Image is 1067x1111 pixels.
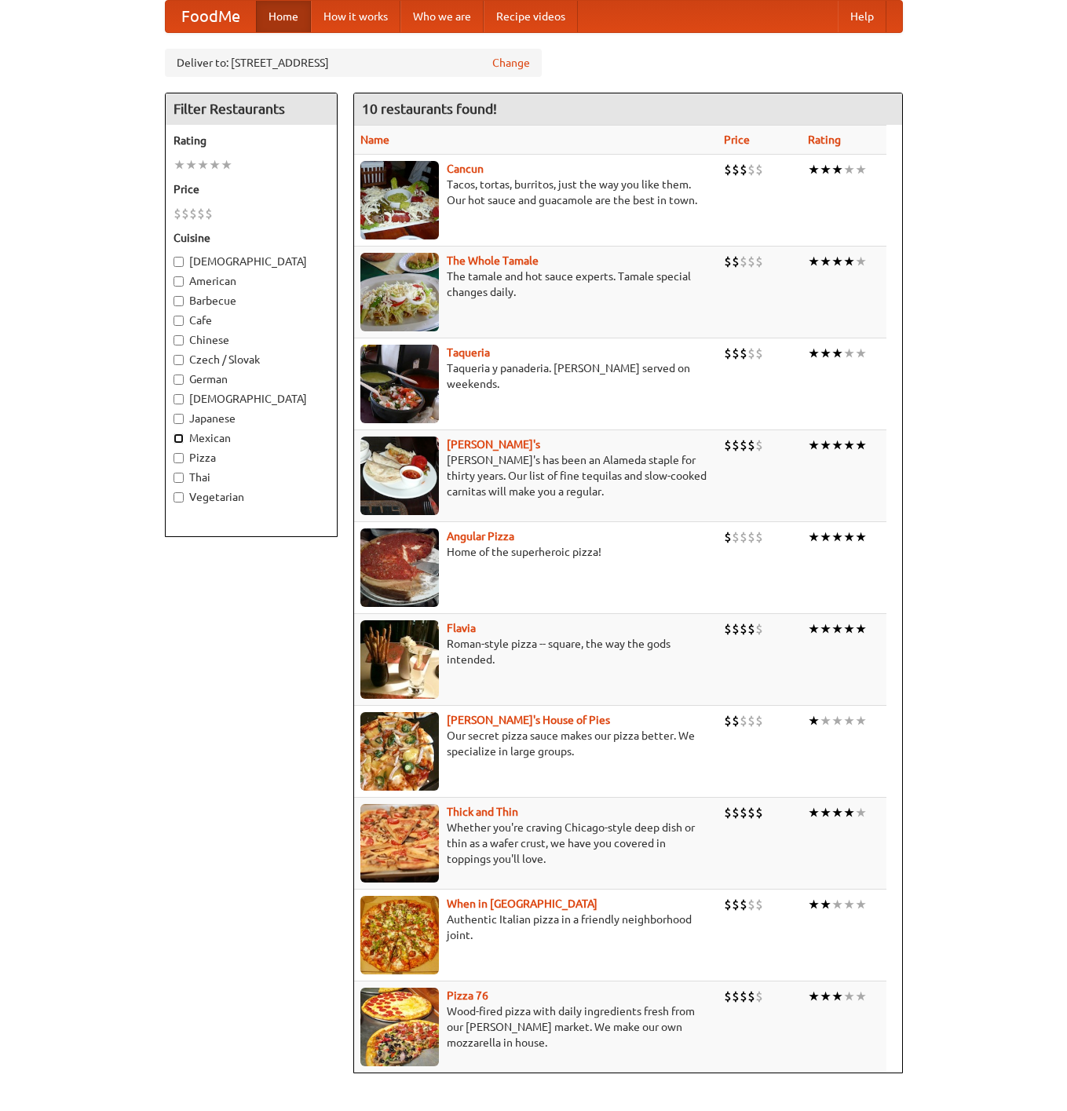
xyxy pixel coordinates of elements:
li: $ [724,988,732,1005]
li: $ [747,804,755,821]
h4: Filter Restaurants [166,93,337,125]
a: Who we are [400,1,484,32]
li: ★ [855,253,867,270]
li: ★ [843,620,855,638]
li: ★ [185,156,197,174]
img: angular.jpg [360,528,439,607]
a: Pizza 76 [447,989,488,1002]
li: ★ [820,804,831,821]
img: taqueria.jpg [360,345,439,423]
label: Pizza [174,450,329,466]
img: flavia.jpg [360,620,439,699]
li: $ [732,620,740,638]
li: ★ [808,161,820,178]
li: ★ [808,437,820,454]
h5: Cuisine [174,230,329,246]
li: ★ [855,528,867,546]
li: $ [755,896,763,913]
a: Cancun [447,163,484,175]
li: ★ [808,988,820,1005]
li: ★ [831,161,843,178]
li: $ [724,804,732,821]
input: Vegetarian [174,492,184,503]
label: American [174,273,329,289]
li: $ [747,988,755,1005]
li: $ [755,437,763,454]
label: Cafe [174,312,329,328]
li: ★ [831,620,843,638]
li: ★ [174,156,185,174]
a: [PERSON_NAME]'s [447,438,540,451]
a: Rating [808,133,841,146]
input: Thai [174,473,184,483]
p: The tamale and hot sauce experts. Tamale special changes daily. [360,269,712,300]
li: $ [740,896,747,913]
li: ★ [855,712,867,729]
input: [DEMOGRAPHIC_DATA] [174,394,184,404]
li: $ [747,712,755,729]
li: $ [747,528,755,546]
label: Chinese [174,332,329,348]
li: ★ [843,988,855,1005]
li: $ [732,712,740,729]
li: ★ [831,804,843,821]
li: $ [732,253,740,270]
li: $ [755,345,763,362]
li: ★ [820,161,831,178]
li: ★ [820,896,831,913]
label: Barbecue [174,293,329,309]
a: Angular Pizza [447,530,514,543]
li: ★ [808,253,820,270]
li: $ [747,253,755,270]
p: Authentic Italian pizza in a friendly neighborhood joint. [360,912,712,943]
li: $ [724,620,732,638]
li: $ [755,253,763,270]
ng-pluralize: 10 restaurants found! [362,101,497,116]
li: ★ [843,345,855,362]
li: ★ [197,156,209,174]
li: $ [724,345,732,362]
li: $ [755,528,763,546]
li: $ [724,437,732,454]
li: $ [189,205,197,222]
li: $ [740,253,747,270]
li: ★ [808,712,820,729]
img: pedros.jpg [360,437,439,515]
li: $ [740,345,747,362]
li: $ [724,161,732,178]
li: ★ [843,253,855,270]
label: [DEMOGRAPHIC_DATA] [174,254,329,269]
img: thick.jpg [360,804,439,883]
li: ★ [831,988,843,1005]
label: [DEMOGRAPHIC_DATA] [174,391,329,407]
img: wholetamale.jpg [360,253,439,331]
li: ★ [831,528,843,546]
li: ★ [855,896,867,913]
li: $ [755,804,763,821]
li: ★ [843,161,855,178]
input: German [174,375,184,385]
a: Flavia [447,622,476,634]
label: Czech / Slovak [174,352,329,367]
li: ★ [831,437,843,454]
li: ★ [831,345,843,362]
label: Thai [174,470,329,485]
li: $ [740,712,747,729]
li: $ [740,161,747,178]
img: pizza76.jpg [360,988,439,1066]
p: [PERSON_NAME]'s has been an Alameda staple for thirty years. Our list of fine tequilas and slow-c... [360,452,712,499]
a: The Whole Tamale [447,254,539,267]
a: When in [GEOGRAPHIC_DATA] [447,897,597,910]
li: ★ [820,528,831,546]
h5: Rating [174,133,329,148]
li: ★ [820,620,831,638]
li: $ [747,437,755,454]
li: $ [732,437,740,454]
li: $ [740,620,747,638]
